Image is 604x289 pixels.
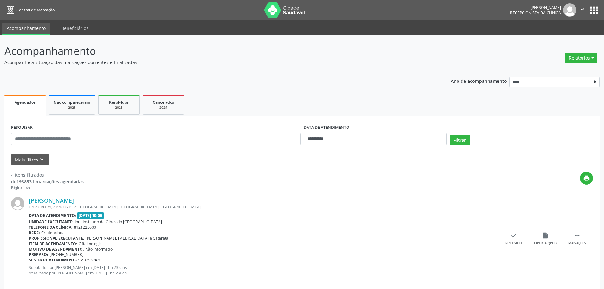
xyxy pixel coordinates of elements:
[86,235,168,241] span: [PERSON_NAME], [MEDICAL_DATA] e Catarata
[103,105,135,110] div: 2025
[11,178,84,185] div: de
[75,219,162,225] span: Ior - Institudo de Olhos do [GEOGRAPHIC_DATA]
[565,53,597,63] button: Relatórios
[29,225,73,230] b: Telefone da clínica:
[304,123,349,133] label: DATA DE ATENDIMENTO
[38,156,45,163] i: keyboard_arrow_down
[77,212,104,219] span: [DATE] 10:00
[4,5,55,15] a: Central de Marcação
[11,123,33,133] label: PESQUISAR
[574,232,581,239] i: 
[11,154,49,165] button: Mais filtroskeyboard_arrow_down
[583,175,590,182] i: print
[580,172,593,185] button: print
[16,179,84,185] strong: 1938531 marcações agendadas
[29,257,79,263] b: Senha de atendimento:
[2,23,50,35] a: Acompanhamento
[29,246,84,252] b: Motivo de agendamento:
[576,3,588,17] button: 
[29,235,84,241] b: Profissional executante:
[29,241,77,246] b: Item de agendamento:
[579,6,586,13] i: 
[29,252,48,257] b: Preparo:
[563,3,576,17] img: img
[510,10,561,16] span: Recepcionista da clínica
[534,241,557,246] div: Exportar (PDF)
[79,241,102,246] span: Oftalmologia
[153,100,174,105] span: Cancelados
[510,232,517,239] i: check
[29,230,40,235] b: Rede:
[29,204,498,210] div: DA AURORA, AP.1605 BL.A, [GEOGRAPHIC_DATA], [GEOGRAPHIC_DATA] - [GEOGRAPHIC_DATA]
[11,172,84,178] div: 4 itens filtrados
[4,43,421,59] p: Acompanhamento
[11,185,84,190] div: Página 1 de 1
[74,225,96,230] span: 8121225000
[4,59,421,66] p: Acompanhe a situação das marcações correntes e finalizadas
[16,7,55,13] span: Central de Marcação
[49,252,83,257] span: [PHONE_NUMBER]
[510,5,561,10] div: [PERSON_NAME]
[451,77,507,85] p: Ano de acompanhamento
[147,105,179,110] div: 2025
[568,241,586,246] div: Mais ações
[80,257,101,263] span: M02939420
[41,230,65,235] span: Credenciada
[15,100,36,105] span: Agendados
[505,241,522,246] div: Resolvido
[450,135,470,145] button: Filtrar
[588,5,600,16] button: apps
[29,197,74,204] a: [PERSON_NAME]
[29,219,74,225] b: Unidade executante:
[29,265,498,276] p: Solicitado por [PERSON_NAME] em [DATE] - há 23 dias Atualizado por [PERSON_NAME] em [DATE] - há 2...
[29,213,76,218] b: Data de atendimento:
[109,100,129,105] span: Resolvidos
[85,246,113,252] span: Não informado
[542,232,549,239] i: insert_drive_file
[11,197,24,210] img: img
[54,105,90,110] div: 2025
[57,23,93,34] a: Beneficiários
[54,100,90,105] span: Não compareceram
